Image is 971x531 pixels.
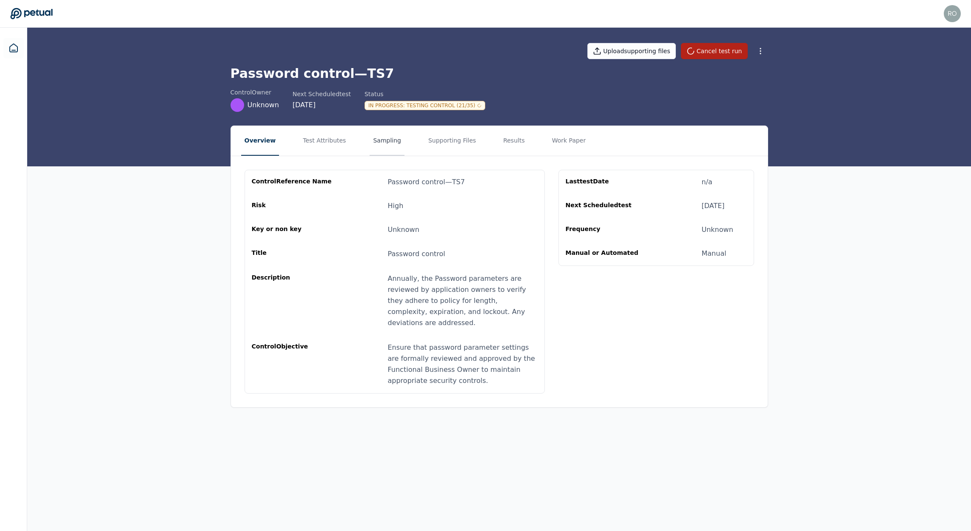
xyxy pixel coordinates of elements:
button: Sampling [370,126,404,156]
div: Risk [252,201,333,211]
div: Manual [702,248,726,259]
div: Password control — TS7 [388,177,465,187]
button: Work Paper [549,126,589,156]
a: Go to Dashboard [10,8,53,20]
div: Title [252,248,333,260]
a: Dashboard [3,38,24,58]
button: Uploadsupporting files [587,43,676,59]
div: Description [252,273,333,328]
span: Unknown [248,100,279,110]
nav: Tabs [231,126,768,156]
button: Cancel test run [681,43,748,59]
h1: Password control — TS7 [231,66,768,81]
button: Test Attributes [299,126,349,156]
button: Overview [241,126,279,156]
div: control Owner [231,88,279,97]
div: Ensure that password parameter settings are formally reviewed and approved by the Functional Busi... [388,342,538,386]
div: Manual or Automated [566,248,647,259]
div: Last test Date [566,177,647,187]
div: Frequency [566,225,647,235]
div: Status [364,90,485,98]
button: Supporting Files [425,126,479,156]
div: control Reference Name [252,177,333,187]
span: Password control [388,250,445,258]
div: n/a [702,177,712,187]
div: Unknown [388,225,419,235]
button: Results [500,126,528,156]
div: Unknown [702,225,733,235]
div: [DATE] [702,201,725,211]
div: Key or non key [252,225,333,235]
button: More Options [753,43,768,59]
div: High [388,201,404,211]
div: Annually, the Password parameters are reviewed by application owners to verify they adhere to pol... [388,273,538,328]
div: Next Scheduled test [566,201,647,211]
div: [DATE] [293,100,351,110]
div: Next Scheduled test [293,90,351,98]
img: roberto+amd@petual.ai [944,5,961,22]
div: control Objective [252,342,333,386]
div: In Progress : Testing Control (21/35) [364,101,485,110]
